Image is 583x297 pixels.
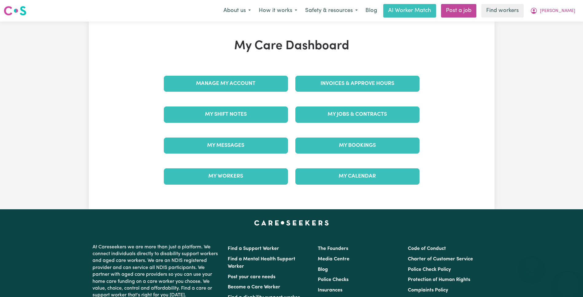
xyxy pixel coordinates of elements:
a: The Founders [318,246,348,251]
a: Manage My Account [164,76,288,92]
a: Careseekers logo [4,4,26,18]
a: Code of Conduct [408,246,446,251]
button: My Account [526,4,579,17]
a: Blog [362,4,381,18]
a: My Messages [164,138,288,154]
a: My Bookings [295,138,420,154]
a: Charter of Customer Service [408,257,473,262]
a: Complaints Policy [408,288,448,293]
a: Find workers [481,4,524,18]
a: Invoices & Approve Hours [295,76,420,92]
h1: My Care Dashboard [160,39,423,54]
a: Police Checks [318,277,349,282]
a: My Calendar [295,168,420,184]
img: Careseekers logo [4,5,26,16]
a: Post your care needs [228,275,275,279]
a: My Jobs & Contracts [295,106,420,122]
a: Find a Mental Health Support Worker [228,257,295,269]
button: How it works [255,4,301,17]
a: Find a Support Worker [228,246,279,251]
a: Insurances [318,288,342,293]
iframe: Close message [526,258,538,270]
button: About us [219,4,255,17]
span: [PERSON_NAME] [540,8,575,14]
a: Protection of Human Rights [408,277,470,282]
a: Media Centre [318,257,349,262]
a: Post a job [441,4,476,18]
a: My Shift Notes [164,106,288,122]
iframe: Button to launch messaging window [558,272,578,292]
a: AI Worker Match [383,4,436,18]
a: Careseekers home page [254,220,329,225]
button: Safety & resources [301,4,362,17]
a: Blog [318,267,328,272]
a: Become a Care Worker [228,285,280,290]
a: Police Check Policy [408,267,451,272]
a: My Workers [164,168,288,184]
